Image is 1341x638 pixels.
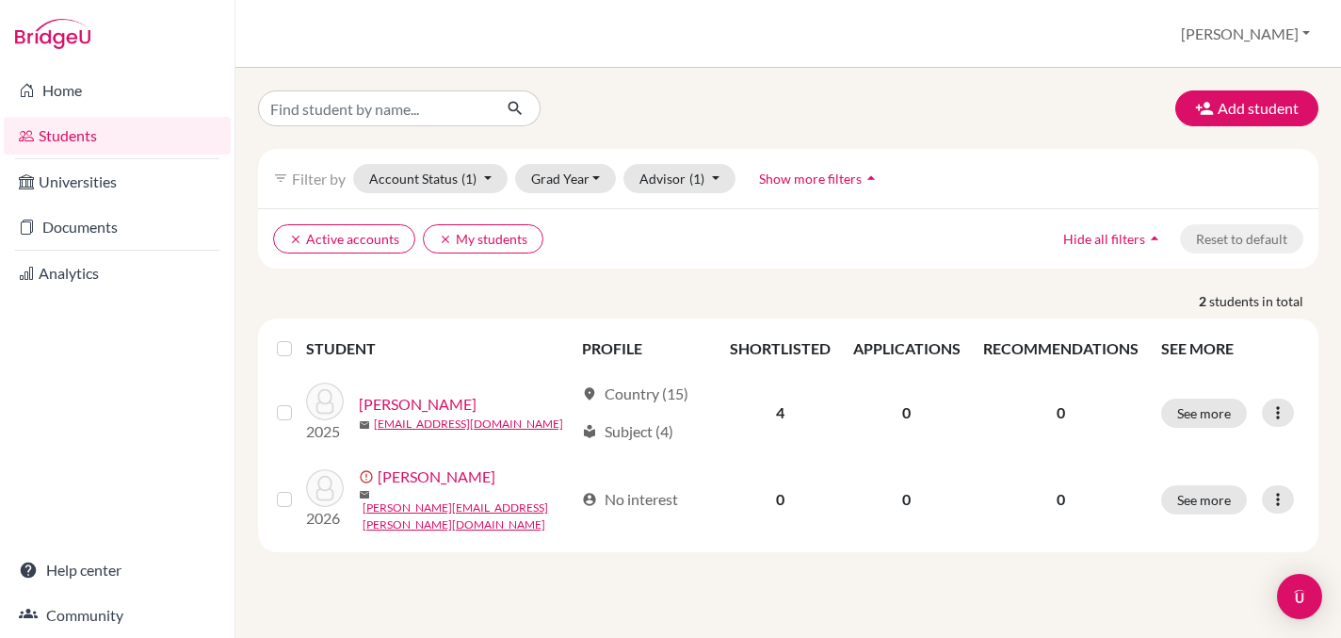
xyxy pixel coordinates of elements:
[582,383,688,405] div: Country (15)
[582,492,597,507] span: account_circle
[972,326,1150,371] th: RECOMMENDATIONS
[1277,574,1322,619] div: Open Intercom Messenger
[4,254,231,292] a: Analytics
[359,489,370,500] span: mail
[306,383,344,420] img: Craker, Steph
[273,224,415,254] button: clearActive accounts
[1180,224,1303,254] button: Reset to default
[582,386,597,401] span: location_on
[862,169,881,188] i: arrow_drop_up
[15,19,90,49] img: Bridge-U
[1145,229,1164,248] i: arrow_drop_up
[4,597,231,634] a: Community
[1047,224,1180,254] button: Hide all filtersarrow_drop_up
[306,420,344,443] p: 2025
[4,163,231,201] a: Universities
[359,469,378,484] span: error_outline
[258,90,492,126] input: Find student by name...
[1199,291,1209,311] strong: 2
[1161,485,1247,515] button: See more
[306,326,571,371] th: STUDENT
[689,171,704,187] span: (1)
[719,454,842,545] td: 0
[515,164,617,193] button: Grad Year
[374,416,563,433] a: [EMAIL_ADDRESS][DOMAIN_NAME]
[363,499,574,533] a: [PERSON_NAME][EMAIL_ADDRESS][PERSON_NAME][DOMAIN_NAME]
[289,233,302,246] i: clear
[359,419,370,431] span: mail
[4,208,231,246] a: Documents
[571,326,719,371] th: PROFILE
[4,117,231,155] a: Students
[582,424,597,439] span: local_library
[353,164,508,193] button: Account Status(1)
[292,170,346,188] span: Filter by
[1161,399,1247,428] button: See more
[842,371,972,454] td: 0
[1209,291,1318,311] span: students in total
[273,171,288,186] i: filter_list
[1175,90,1318,126] button: Add student
[842,454,972,545] td: 0
[719,326,842,371] th: SHORTLISTED
[423,224,543,254] button: clearMy students
[759,171,862,187] span: Show more filters
[306,507,344,530] p: 2026
[842,326,972,371] th: APPLICATIONS
[743,164,897,193] button: Show more filtersarrow_drop_up
[4,551,231,589] a: Help center
[1172,16,1318,52] button: [PERSON_NAME]
[1063,231,1145,247] span: Hide all filters
[1150,326,1311,371] th: SEE MORE
[582,420,673,443] div: Subject (4)
[983,488,1139,511] p: 0
[623,164,735,193] button: Advisor(1)
[359,393,477,416] a: [PERSON_NAME]
[719,371,842,454] td: 4
[4,72,231,109] a: Home
[306,469,344,507] img: Griffin, Sophia
[439,233,452,246] i: clear
[983,401,1139,424] p: 0
[582,488,678,511] div: No interest
[378,466,495,488] a: [PERSON_NAME]
[461,171,477,187] span: (1)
